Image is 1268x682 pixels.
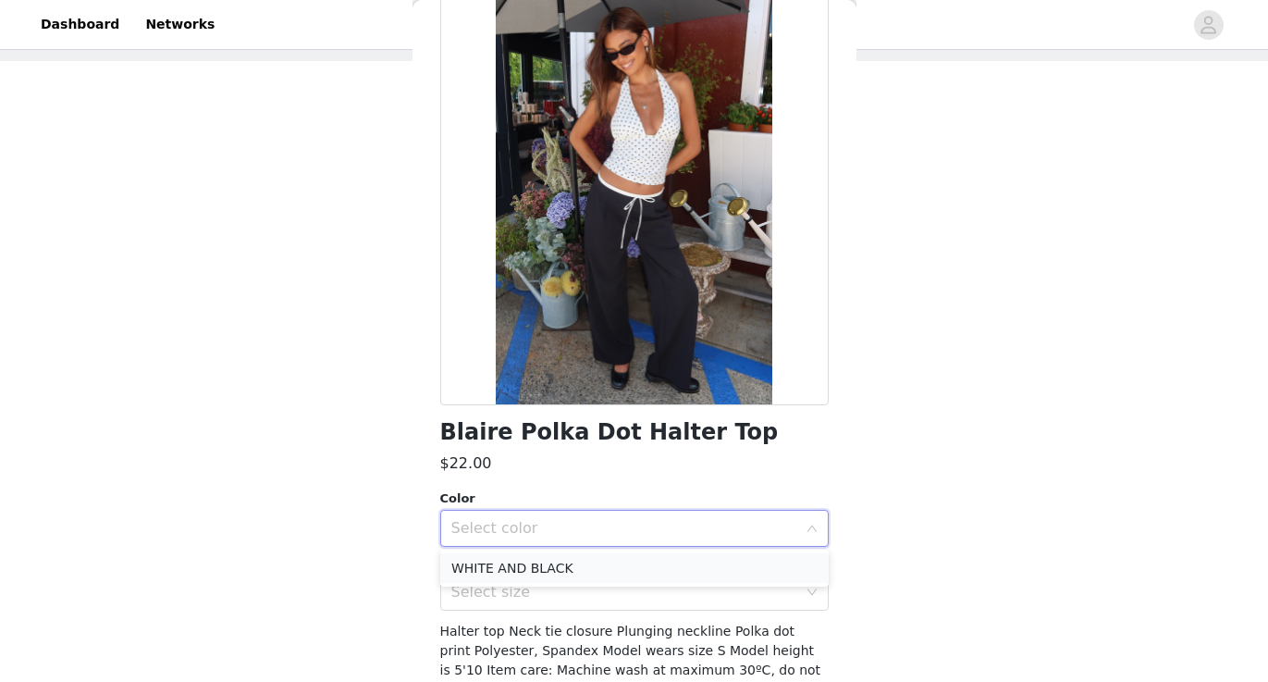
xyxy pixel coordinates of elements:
h1: Blaire Polka Dot Halter Top [440,420,779,445]
div: avatar [1200,10,1217,40]
h3: $22.00 [440,453,492,475]
div: Select color [451,519,797,538]
a: Dashboard [30,4,130,45]
div: Color [440,490,829,508]
i: icon: down [806,587,818,600]
i: icon: down [806,523,818,536]
a: Networks [134,4,226,45]
div: Select size [451,583,797,601]
li: WHITE AND BLACK [440,553,829,583]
